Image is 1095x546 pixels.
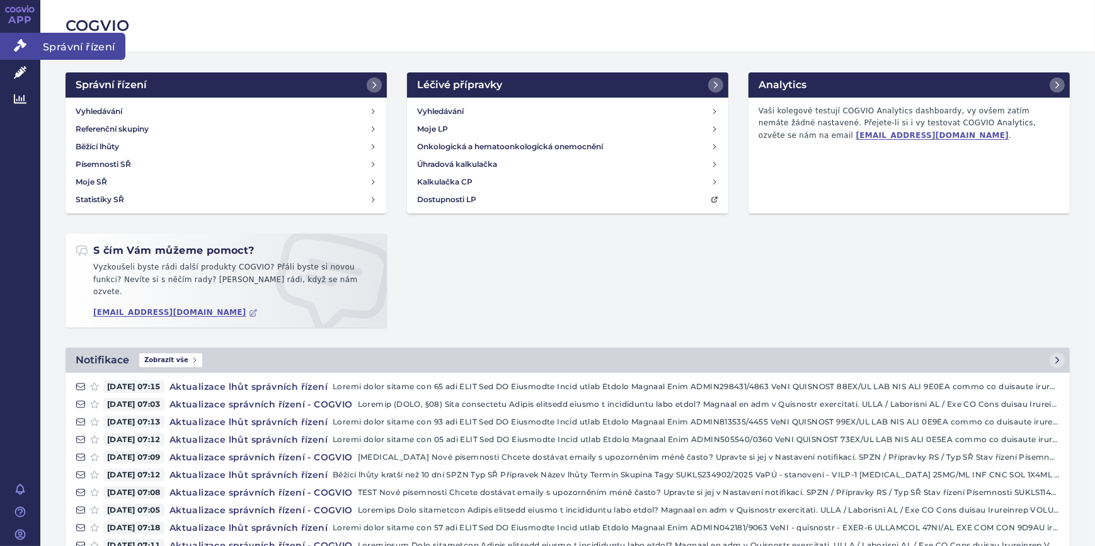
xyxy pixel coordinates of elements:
a: Kalkulačka CP [412,173,723,191]
h4: Aktualizace lhůt správních řízení [164,469,333,481]
h4: Onkologická a hematoonkologická onemocnění [417,140,603,153]
h4: Aktualizace správních řízení - COGVIO [164,504,358,516]
span: [DATE] 07:08 [103,486,164,499]
a: Běžící lhůty [71,138,382,156]
p: Loremip (DOLO, §08) Sita consectetu Adipis elitsedd eiusmo t incididuntu labo etdol? Magnaal en a... [358,398,1060,411]
a: Moje LP [412,120,723,138]
a: Dostupnosti LP [412,191,723,208]
a: Onkologická a hematoonkologická onemocnění [412,138,723,156]
span: [DATE] 07:03 [103,398,164,411]
span: [DATE] 07:13 [103,416,164,428]
p: Loremi dolor sitame con 57 adi ELIT Sed DO Eiusmodte Incid utlab Etdolo Magnaal Enim ADMIN042181/... [333,521,1060,534]
h4: Dostupnosti LP [417,193,476,206]
p: [MEDICAL_DATA] Nové písemnosti Chcete dostávat emaily s upozorněním méně často? Upravte si jej v ... [358,451,1060,464]
a: Referenční skupiny [71,120,382,138]
h2: Analytics [759,77,806,93]
span: Zobrazit vše [139,353,202,367]
h4: Běžící lhůty [76,140,119,153]
h4: Aktualizace lhůt správních řízení [164,433,333,446]
a: Písemnosti SŘ [71,156,382,173]
h4: Moje LP [417,123,448,135]
p: Loremips Dolo sitametcon Adipis elitsedd eiusmo t incididuntu labo etdol? Magnaal en adm v Quisno... [358,504,1060,516]
span: Správní řízení [40,33,125,59]
h4: Vyhledávání [417,105,464,118]
a: Moje SŘ [71,173,382,191]
h4: Písemnosti SŘ [76,158,131,171]
a: Vyhledávání [71,103,382,120]
p: Běžící lhůty kratší než 10 dní SPZN Typ SŘ Přípravek Název lhůty Termín Skupina Tagy SUKLS234902/... [333,469,1060,481]
h4: Aktualizace lhůt správních řízení [164,521,333,534]
span: [DATE] 07:09 [103,451,164,464]
h4: Aktualizace lhůt správních řízení [164,416,333,428]
h2: S čím Vám můžeme pomoct? [76,244,255,258]
a: Statistiky SŘ [71,191,382,208]
h4: Aktualizace správních řízení - COGVIO [164,398,358,411]
p: Loremi dolor sitame con 65 adi ELIT Sed DO Eiusmodte Incid utlab Etdolo Magnaal Enim ADMIN298431/... [333,380,1060,393]
p: Loremi dolor sitame con 05 adi ELIT Sed DO Eiusmodte Incid utlab Etdolo Magnaal Enim ADMIN505540/... [333,433,1060,446]
a: Léčivé přípravky [407,72,728,98]
h2: COGVIO [66,15,1070,37]
a: [EMAIL_ADDRESS][DOMAIN_NAME] [93,308,258,317]
h4: Moje SŘ [76,176,107,188]
h2: Léčivé přípravky [417,77,502,93]
span: [DATE] 07:12 [103,469,164,481]
h4: Aktualizace správních řízení - COGVIO [164,451,358,464]
h4: Aktualizace správních řízení - COGVIO [164,486,358,499]
h4: Aktualizace lhůt správních řízení [164,380,333,393]
h2: Notifikace [76,353,129,368]
p: Vaši kolegové testují COGVIO Analytics dashboardy, vy ovšem zatím nemáte žádné nastavené. Přejete... [754,103,1065,145]
h4: Statistiky SŘ [76,193,124,206]
a: Správní řízení [66,72,387,98]
a: Analytics [748,72,1070,98]
span: [DATE] 07:18 [103,521,164,534]
a: NotifikaceZobrazit vše [66,348,1070,373]
a: Vyhledávání [412,103,723,120]
p: Loremi dolor sitame con 93 adi ELIT Sed DO Eiusmodte Incid utlab Etdolo Magnaal Enim ADMIN813535/... [333,416,1060,428]
h4: Vyhledávání [76,105,122,118]
h4: Úhradová kalkulačka [417,158,497,171]
a: Úhradová kalkulačka [412,156,723,173]
span: [DATE] 07:15 [103,380,164,393]
p: Vyzkoušeli byste rádi další produkty COGVIO? Přáli byste si novou funkci? Nevíte si s něčím rady?... [76,261,377,304]
h4: Referenční skupiny [76,123,149,135]
h4: Kalkulačka CP [417,176,473,188]
span: [DATE] 07:05 [103,504,164,516]
a: [EMAIL_ADDRESS][DOMAIN_NAME] [856,131,1009,140]
p: TEST Nové písemnosti Chcete dostávat emaily s upozorněním méně často? Upravte si jej v Nastavení ... [358,486,1060,499]
span: [DATE] 07:12 [103,433,164,446]
h2: Správní řízení [76,77,147,93]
